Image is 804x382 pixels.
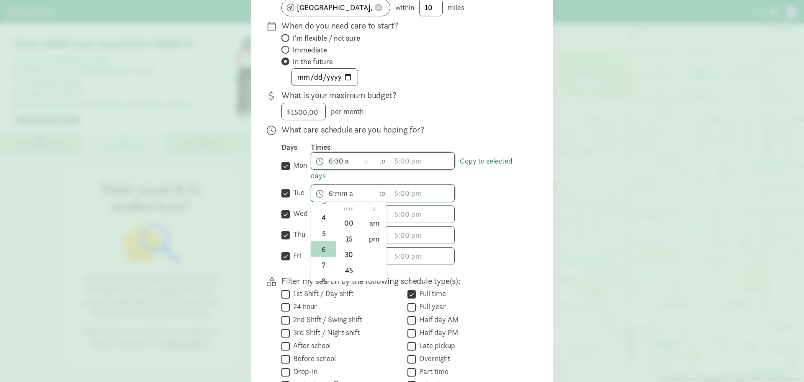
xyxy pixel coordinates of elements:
[391,248,454,265] input: 5:00 pm
[337,215,361,231] li: 00
[416,288,446,299] label: Full time
[311,210,336,226] li: 4
[290,288,353,299] label: 1st Shift / Day shift
[416,340,455,351] label: Late pickup
[362,215,387,231] li: am
[416,327,458,338] label: Half day PM
[311,225,336,241] li: 5
[337,262,361,278] li: 45
[311,273,336,289] li: 8
[362,202,387,215] li: a
[416,314,459,325] label: Half day AM
[362,231,387,247] li: pm
[290,301,317,312] label: 24 hour
[290,314,362,325] label: 2nd Shift / Swing shift
[337,231,361,247] li: 15
[290,366,317,377] label: Drop-in
[416,353,450,364] label: Overnight
[290,327,360,338] label: 3rd Shift / Night shift
[281,275,526,287] p: Filter my search by the following schedule type(s):
[290,353,336,364] label: Before school
[311,241,336,257] li: 6
[311,257,336,273] li: 7
[416,366,448,377] label: Part time
[290,340,331,351] label: After school
[337,247,361,262] li: 30
[337,202,361,215] li: mm
[290,250,301,260] label: fri
[416,301,446,312] label: Full year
